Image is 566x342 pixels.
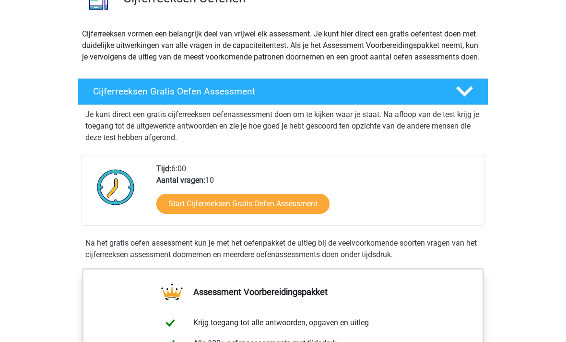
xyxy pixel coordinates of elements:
div: 6:00 10 [149,164,483,226]
b: Aantal vragen: [156,176,205,185]
b: Tijd: [156,165,171,174]
div: Na het gratis oefen assessment kun je met het oefenpakket de uitleg bij de veelvoorkomende soorte... [82,238,484,261]
a: Start Cijferreeksen Gratis Oefen Assessment [156,194,330,214]
p: Je kunt direct een gratis cijferreeksen oefenassessment doen om te kijken waar je staat. Na afloo... [85,109,481,144]
p: Cijferreeksen vormen een belangrijk deel van vrijwel elk assessment. Je kunt hier direct een grat... [82,29,484,63]
img: Klok [92,164,140,212]
a: Cijferreeksen Gratis Oefen Assessment [74,79,492,106]
h4: Cijferreeksen Gratis Oefen Assessment [93,86,440,97]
